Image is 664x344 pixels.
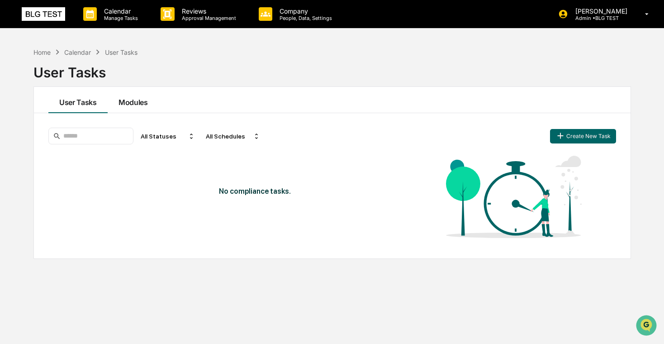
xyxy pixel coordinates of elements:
[5,182,62,198] a: 🖐️Preclearance
[48,87,108,113] button: User Tasks
[28,148,73,155] span: [PERSON_NAME]
[80,123,123,130] span: 10 minutes ago
[66,186,73,193] div: 🗄️
[137,129,199,143] div: All Statuses
[33,57,631,81] div: User Tasks
[18,185,58,194] span: Preclearance
[219,187,389,196] div: No compliance tasks.
[41,78,124,86] div: We're available if you need us!
[568,7,632,15] p: [PERSON_NAME]
[19,69,35,86] img: 8933085812038_c878075ebb4cc5468115_72.jpg
[75,148,78,155] span: •
[90,225,109,231] span: Pylon
[18,202,57,211] span: Data Lookup
[41,69,148,78] div: Start new chat
[5,199,61,215] a: 🔎Data Lookup
[550,129,616,143] button: Create New Task
[140,99,165,110] button: See all
[175,7,241,15] p: Reviews
[22,7,65,21] img: logo
[33,48,51,56] div: Home
[272,7,337,15] p: Company
[62,182,116,198] a: 🗄️Attestations
[202,129,264,143] div: All Schedules
[64,224,109,231] a: Powered byPylon
[9,203,16,210] div: 🔎
[635,314,659,339] iframe: Open customer support
[108,87,159,113] button: Modules
[154,72,165,83] button: Start new chat
[80,148,99,155] span: [DATE]
[568,15,632,21] p: Admin • BLG TEST
[97,15,142,21] p: Manage Tasks
[75,123,78,130] span: •
[64,48,91,56] div: Calendar
[446,152,582,242] img: There are no In Progress tasks.
[9,100,61,108] div: Past conversations
[175,15,241,21] p: Approval Management
[9,139,24,153] img: Cece Ferraez
[9,19,165,33] p: How can we help?
[97,7,142,15] p: Calendar
[9,69,25,86] img: 1746055101610-c473b297-6a78-478c-a979-82029cc54cd1
[9,186,16,193] div: 🖐️
[28,123,73,130] span: [PERSON_NAME]
[9,115,24,129] img: Cece Ferraez
[75,185,112,194] span: Attestations
[105,48,138,56] div: User Tasks
[272,15,337,21] p: People, Data, Settings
